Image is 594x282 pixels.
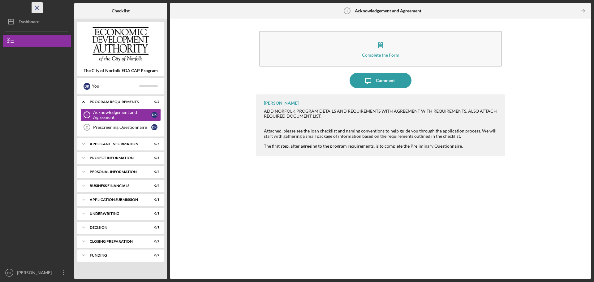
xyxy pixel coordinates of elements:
div: 0 / 2 [148,100,159,104]
div: 0 / 1 [148,212,159,215]
button: DK[PERSON_NAME] [3,267,71,279]
div: 0 / 3 [148,198,159,202]
div: Program Requirements [90,100,144,104]
div: 0 / 4 [148,170,159,174]
div: D K [84,83,90,90]
div: Personal Information [90,170,144,174]
div: Decision [90,226,144,229]
a: 2Prescreening QuestionnaireDK [80,121,161,133]
div: Dashboard [19,15,40,29]
div: Underwriting [90,212,144,215]
div: D K [151,112,157,118]
a: 1Acknowledgement and AgreementDK [80,109,161,121]
b: Checklist [112,8,130,13]
div: PROJECT INFORMATION [90,156,144,160]
div: The first step, after agreeing to the program requirements, is to complete the Preliminary Questi... [264,144,499,149]
div: You [92,81,139,91]
div: 0 / 2 [148,254,159,257]
div: 0 / 4 [148,184,159,188]
div: Funding [90,254,144,257]
tspan: 1 [86,113,88,117]
div: Application Submission [90,198,144,202]
tspan: 2 [86,125,88,129]
div: [PERSON_NAME] [264,101,299,106]
div: Prescreening Questionnaire [93,125,151,130]
div: Closing Preparation [90,240,144,243]
text: DK [7,271,11,275]
button: Dashboard [3,15,71,28]
div: ADD NORFOLK PROGRAM DETAILS AND REQUIREMENTS WITH AGREEMENT WITH REQUIREMENTS. ALSO ATTACH REQUIR... [264,109,499,119]
div: Complete the Form [362,53,399,57]
div: Business Financials [90,184,144,188]
button: Comment [350,73,411,88]
div: Attached, please see the loan checklist and naming conventions to help guide you through the appl... [264,128,499,138]
img: Product logo [77,25,164,62]
div: 0 / 1 [148,226,159,229]
div: APPLICANT INFORMATION [90,142,144,146]
div: [PERSON_NAME] [15,267,56,280]
button: Complete the Form [259,31,502,67]
div: 0 / 5 [148,156,159,160]
div: 0 / 7 [148,142,159,146]
div: Comment [376,73,395,88]
tspan: 1 [346,9,348,13]
div: 0 / 2 [148,240,159,243]
b: The City of Norfolk EDA CAP Program [84,68,158,73]
div: Acknowledgement and Agreement [93,110,151,120]
b: Acknowledgement and Agreement [355,8,421,13]
div: D K [151,124,157,130]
